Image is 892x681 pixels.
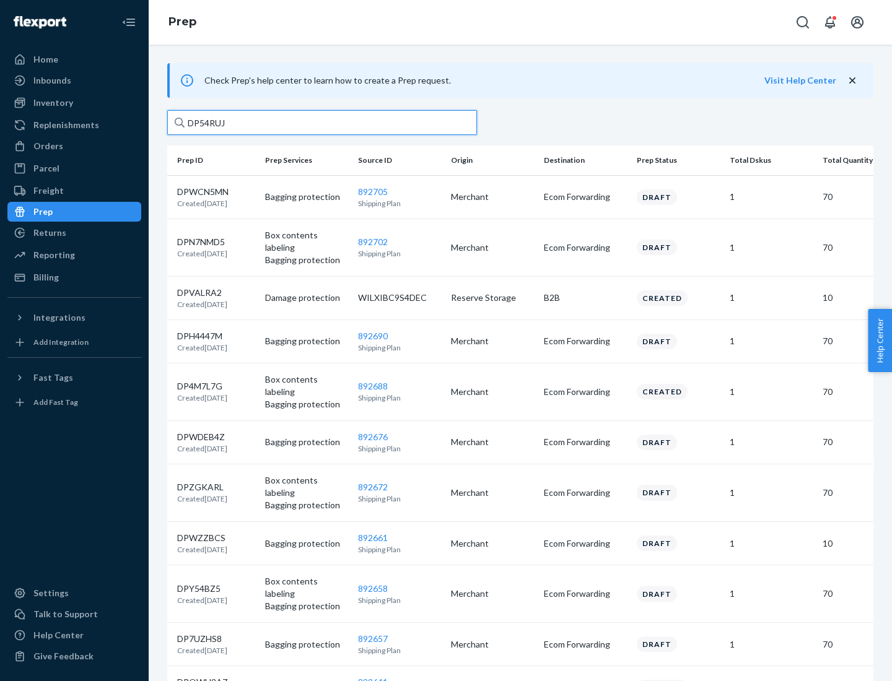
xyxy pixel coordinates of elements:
[265,292,348,304] p: Damage protection
[177,544,227,555] p: Created [DATE]
[260,145,353,175] th: Prep Services
[177,198,229,209] p: Created [DATE]
[358,342,441,353] p: Shipping Plan
[730,191,813,203] p: 1
[265,499,348,511] p: Bagging protection
[265,191,348,203] p: Bagging protection
[177,380,227,393] p: DP4M7L7G
[7,583,141,603] a: Settings
[637,290,688,306] div: Created
[177,393,227,403] p: Created [DATE]
[451,292,534,304] p: Reserve Storage
[358,482,388,492] a: 892672
[33,119,99,131] div: Replenishments
[7,646,141,666] button: Give Feedback
[544,537,627,550] p: Ecom Forwarding
[358,292,441,304] p: WILXIBC9S4DEC
[177,645,227,656] p: Created [DATE]
[544,386,627,398] p: Ecom Forwarding
[177,493,227,504] p: Created [DATE]
[168,15,196,28] a: Prep
[358,381,388,391] a: 892688
[265,474,348,499] p: Box contents labeling
[7,267,141,287] a: Billing
[159,4,206,40] ol: breadcrumbs
[177,443,227,454] p: Created [DATE]
[7,136,141,156] a: Orders
[33,97,73,109] div: Inventory
[846,74,859,87] button: close
[7,93,141,113] a: Inventory
[7,332,141,352] a: Add Integration
[544,638,627,651] p: Ecom Forwarding
[358,331,388,341] a: 892690
[7,604,141,624] a: Talk to Support
[177,236,227,248] p: DPN7NMD5
[177,287,227,299] p: DPVALRA2
[637,240,677,255] div: Draft
[764,74,836,87] button: Visit Help Center
[451,537,534,550] p: Merchant
[33,629,84,641] div: Help Center
[7,71,141,90] a: Inbounds
[451,386,534,398] p: Merchant
[790,10,815,35] button: Open Search Box
[358,633,388,644] a: 892657
[637,435,677,450] div: Draft
[446,145,539,175] th: Origin
[637,636,677,652] div: Draft
[265,229,348,254] p: Box contents labeling
[730,537,813,550] p: 1
[7,50,141,69] a: Home
[845,10,870,35] button: Open account menu
[265,600,348,612] p: Bagging protection
[358,595,441,605] p: Shipping Plan
[544,191,627,203] p: Ecom Forwarding
[7,393,141,412] a: Add Fast Tag
[33,650,94,662] div: Give Feedback
[177,595,227,605] p: Created [DATE]
[265,436,348,448] p: Bagging protection
[358,583,388,594] a: 892658
[33,206,53,218] div: Prep
[177,330,227,342] p: DPH4447M
[451,436,534,448] p: Merchant
[7,368,141,388] button: Fast Tags
[7,223,141,243] a: Returns
[265,373,348,398] p: Box contents labeling
[265,638,348,651] p: Bagging protection
[167,145,260,175] th: Prep ID
[358,443,441,454] p: Shipping Plan
[33,337,89,347] div: Add Integration
[177,431,227,443] p: DPWDEB4Z
[33,587,69,599] div: Settings
[730,588,813,600] p: 1
[637,586,677,602] div: Draft
[539,145,632,175] th: Destination
[451,588,534,600] p: Merchant
[7,202,141,222] a: Prep
[637,536,677,551] div: Draft
[177,583,227,595] p: DPY54BZ5
[265,575,348,600] p: Box contents labeling
[637,384,688,399] div: Created
[730,241,813,254] p: 1
[730,386,813,398] p: 1
[33,74,71,87] div: Inbounds
[358,393,441,403] p: Shipping Plan
[358,645,441,656] p: Shipping Plan
[177,186,229,198] p: DPWCN5MN
[265,254,348,266] p: Bagging protection
[7,625,141,645] a: Help Center
[451,241,534,254] p: Merchant
[7,308,141,327] button: Integrations
[730,335,813,347] p: 1
[177,299,227,310] p: Created [DATE]
[167,110,477,135] input: Search prep jobs
[33,249,75,261] div: Reporting
[358,432,388,442] a: 892676
[177,481,227,493] p: DPZGKARL
[33,371,73,384] div: Fast Tags
[265,398,348,410] p: Bagging protection
[265,335,348,347] p: Bagging protection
